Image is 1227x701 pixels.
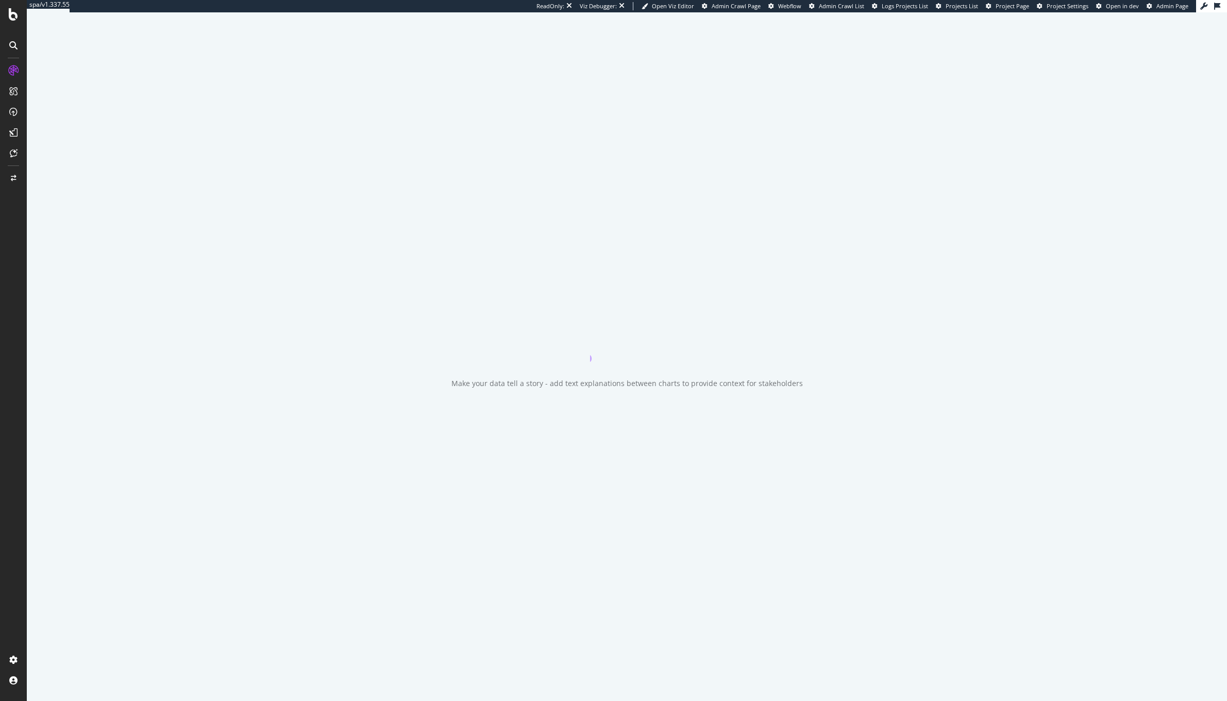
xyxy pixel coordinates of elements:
span: Admin Crawl List [819,2,864,10]
span: Project Page [996,2,1029,10]
a: Project Settings [1037,2,1088,10]
span: Projects List [946,2,978,10]
div: ReadOnly: [536,2,564,10]
a: Logs Projects List [872,2,928,10]
a: Admin Crawl List [809,2,864,10]
span: Logs Projects List [882,2,928,10]
span: Open Viz Editor [652,2,694,10]
a: Admin Page [1147,2,1188,10]
span: Webflow [778,2,801,10]
div: Make your data tell a story - add text explanations between charts to provide context for stakeho... [451,378,803,389]
a: Admin Crawl Page [702,2,761,10]
a: Projects List [936,2,978,10]
a: Open Viz Editor [642,2,694,10]
a: Project Page [986,2,1029,10]
a: Webflow [768,2,801,10]
div: Viz Debugger: [580,2,617,10]
span: Admin Page [1156,2,1188,10]
span: Open in dev [1106,2,1139,10]
span: Admin Crawl Page [712,2,761,10]
span: Project Settings [1047,2,1088,10]
a: Open in dev [1096,2,1139,10]
div: animation [590,325,664,362]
